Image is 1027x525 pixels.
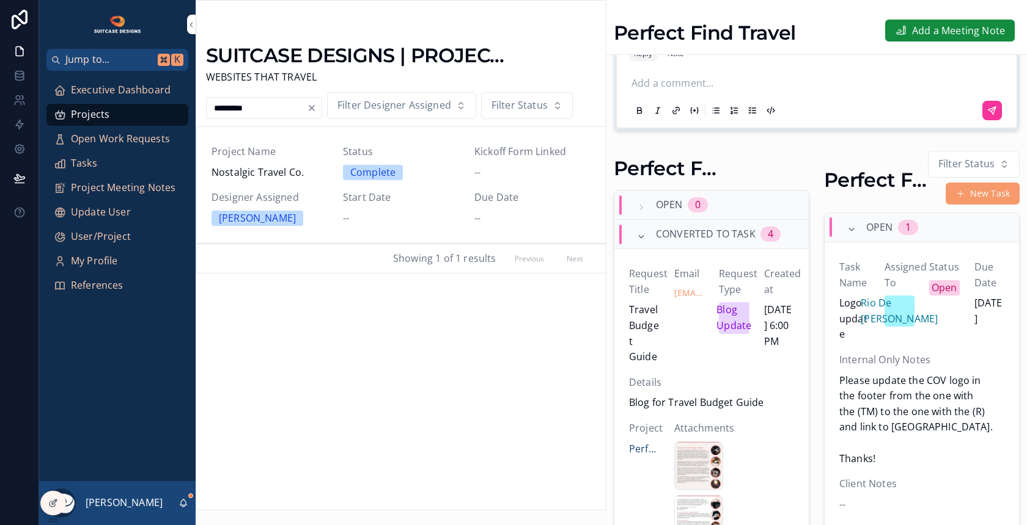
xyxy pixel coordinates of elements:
span: [DATE] [974,295,1005,327]
span: Blog for Travel Budget Guide [629,395,794,411]
span: -- [343,211,349,226]
span: Task Name [839,259,870,291]
span: Nostalgic Travel Co. [212,165,328,181]
img: App logo [93,15,142,34]
a: References [46,275,188,297]
span: Client Notes [839,476,1004,492]
span: Assigned To [885,259,915,291]
span: Project [629,421,660,436]
span: -- [474,211,480,226]
span: Filter Designer Assigned [337,98,451,114]
span: Projects [71,107,109,123]
a: Tasks [46,153,188,175]
h1: SUITCASE DESIGNS | PROJECTS [206,42,504,70]
div: Complete [350,165,396,181]
span: Request Title [629,266,660,297]
span: My Profile [71,253,118,269]
button: Select Button [481,92,573,119]
a: User/Project [46,226,188,248]
h1: Perfect Find Travel Work Requests [614,155,718,183]
div: [PERSON_NAME] [219,211,296,226]
span: Open [656,197,683,213]
button: Jump to...K [46,49,188,71]
div: Blog Update [716,302,751,333]
span: Executive Dashboard [71,82,171,98]
span: Add a Meeting Note [912,23,1005,39]
button: Select Button [327,92,476,119]
span: Travel Budget Guide [629,302,660,364]
span: Converted to Task [656,226,756,242]
span: Logo update [839,295,870,342]
span: Project Name [212,144,328,160]
span: Jump to... [65,52,153,68]
span: Open Work Requests [71,131,170,147]
div: 0 [695,197,701,213]
a: Executive Dashboard [46,79,188,101]
span: K [172,55,182,65]
span: Project Meeting Notes [71,180,175,196]
span: [DATE] 6:00 PM [764,302,795,349]
span: Status [343,144,460,160]
div: Open [932,280,957,296]
span: WEBSITES THAT TRAVEL [206,70,504,85]
a: Perfect Find Travel [629,441,660,457]
span: Attachments [674,421,705,436]
span: Start Date [343,190,460,206]
a: Project NameNostalgic Travel Co.StatusCompleteKickoff Form Linked--Designer Assigned[PERSON_NAME]... [197,127,606,244]
a: [EMAIL_ADDRESS][DOMAIN_NAME] [674,287,705,299]
button: New Task [946,183,1020,205]
button: Clear [307,103,322,113]
span: References [71,278,123,294]
span: Internal Only Notes [839,352,1004,368]
span: -- [474,165,480,181]
span: Due Date [474,190,591,206]
span: Kickoff Form Linked [474,144,591,160]
h1: Perfect Find Travel Tasks [824,167,928,194]
span: Created at [764,266,795,297]
span: Designer Assigned [212,190,328,206]
div: 4 [768,226,773,242]
div: Rio De [PERSON_NAME] [861,295,938,327]
a: Open Work Requests [46,128,188,150]
span: Showing 1 of 1 results [393,251,496,267]
span: Filter Status [938,156,995,172]
span: Details [629,375,794,391]
div: 1 [905,220,911,236]
span: Request Type [719,266,749,297]
a: My Profile [46,250,188,272]
p: [PERSON_NAME] [86,495,163,511]
h1: Perfect Find Travel [614,20,796,47]
span: Update User [71,205,131,220]
span: Status [929,259,960,275]
a: Update User [46,201,188,223]
span: Open [866,220,893,236]
span: User/Project [71,229,131,245]
button: Add a Meeting Note [885,20,1015,42]
span: -- [839,497,845,513]
span: Email [674,266,705,282]
button: Select Button [928,151,1020,178]
span: Please update the COV logo in the footer from the one with the (TM) to the one with the (R) and l... [839,373,1004,467]
div: scrollable content [39,71,196,313]
span: Filter Status [491,98,548,114]
a: Project Meeting Notes [46,177,188,199]
span: Due Date [974,259,1005,291]
span: Tasks [71,156,97,172]
a: Projects [46,104,188,126]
